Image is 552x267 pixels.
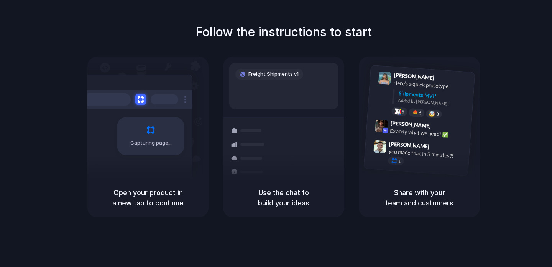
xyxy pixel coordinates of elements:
[437,75,452,84] span: 9:41 AM
[389,140,430,151] span: [PERSON_NAME]
[390,119,431,130] span: [PERSON_NAME]
[398,159,401,163] span: 1
[393,79,470,92] div: Here's a quick prototype
[436,112,439,116] span: 3
[398,90,469,102] div: Shipments MVP
[432,143,447,152] span: 9:47 AM
[232,187,335,208] h5: Use the chat to build your ideas
[402,110,404,114] span: 8
[433,122,449,132] span: 9:42 AM
[248,70,299,78] span: Freight Shipments v1
[388,147,465,160] div: you made that in 5 minutes?!
[419,111,422,115] span: 5
[398,97,468,108] div: Added by [PERSON_NAME]
[130,139,173,147] span: Capturing page
[368,187,471,208] h5: Share with your team and customers
[390,127,467,140] div: Exactly what we need! ✅
[429,111,435,117] div: 🤯
[97,187,199,208] h5: Open your product in a new tab to continue
[195,23,372,41] h1: Follow the instructions to start
[394,71,434,82] span: [PERSON_NAME]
